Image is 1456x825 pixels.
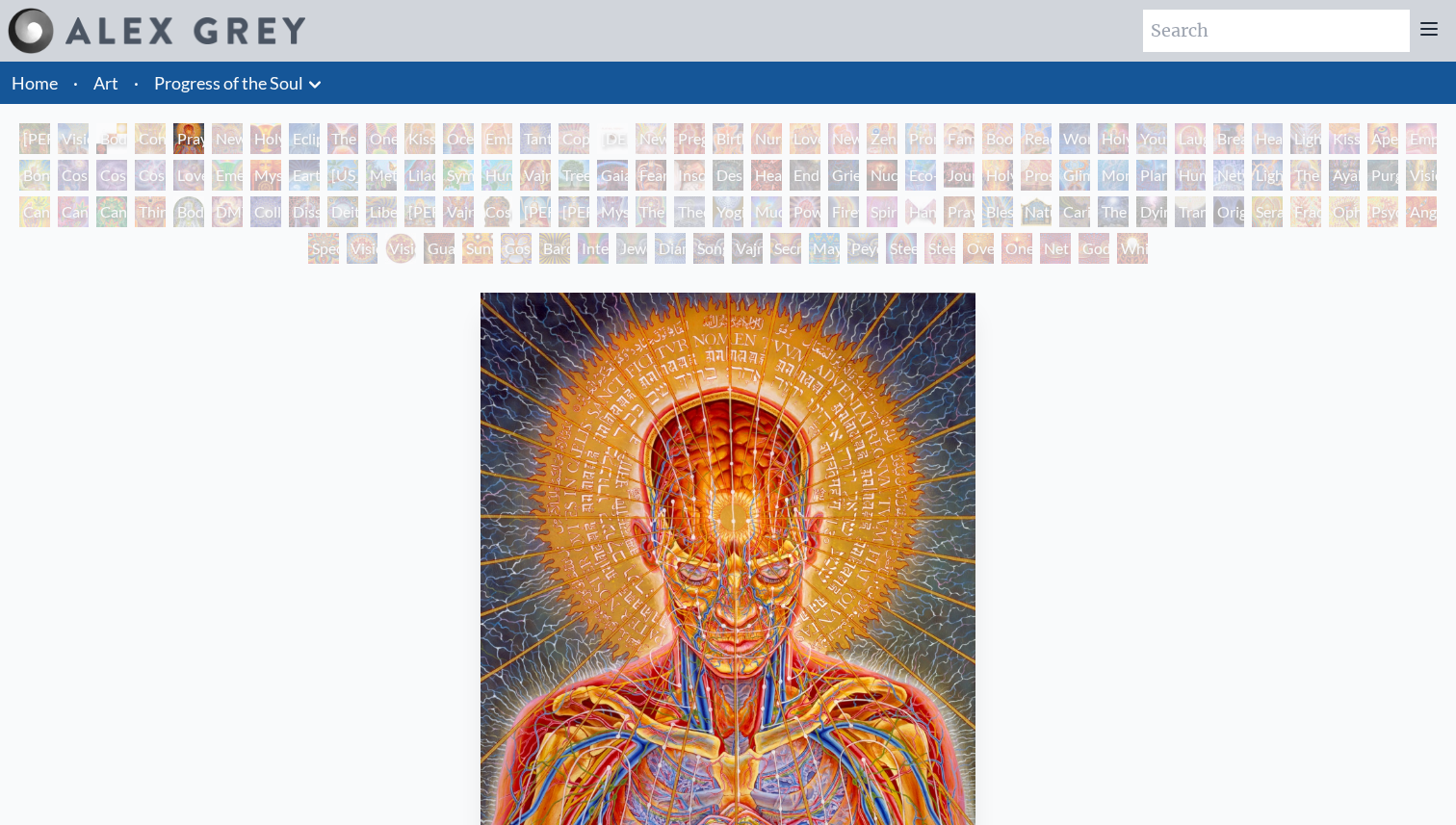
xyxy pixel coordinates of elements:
[1406,160,1437,191] div: Vision Tree
[636,196,666,227] div: The Seer
[597,160,628,191] div: Gaia
[126,62,146,104] li: ·
[674,160,705,191] div: Insomnia
[1213,160,1244,191] div: Networks
[982,160,1013,191] div: Holy Fire
[250,196,281,227] div: Collective Vision
[1329,196,1360,227] div: Ophanic Eyelash
[135,123,166,154] div: Contemplation
[1143,10,1410,52] input: Search
[501,233,532,264] div: Cosmic Elf
[905,123,936,154] div: Promise
[1136,123,1167,154] div: Young & Old
[751,196,782,227] div: Mudra
[1252,160,1283,191] div: Lightworker
[520,196,551,227] div: [PERSON_NAME]
[944,196,975,227] div: Praying Hands
[713,123,743,154] div: Birth
[693,233,724,264] div: Song of Vajra Being
[1079,233,1109,264] div: Godself
[1059,196,1090,227] div: Caring
[559,123,589,154] div: Copulating
[886,233,917,264] div: Steeplehead 1
[481,160,512,191] div: Humming Bird
[905,196,936,227] div: Hands that See
[366,123,397,154] div: One Taste
[443,123,474,154] div: Ocean of Love Bliss
[1290,196,1321,227] div: Fractal Eyes
[655,233,686,264] div: Diamond Being
[867,196,897,227] div: Spirit Animates the Flesh
[559,196,589,227] div: [PERSON_NAME]
[828,196,859,227] div: Firewalking
[481,196,512,227] div: Cosmic [DEMOGRAPHIC_DATA]
[1367,196,1398,227] div: Psychomicrograph of a Fractal Paisley Cherub Feather Tip
[713,196,743,227] div: Yogi & the Möbius Sphere
[1213,123,1244,154] div: Breathing
[905,160,936,191] div: Eco-Atlas
[327,196,358,227] div: Deities & Demons Drinking from the Milky Pool
[212,196,243,227] div: DMT - The Spirit Molecule
[1213,196,1244,227] div: Original Face
[1098,160,1129,191] div: Monochord
[347,233,377,264] div: Vision Crystal
[597,123,628,154] div: [DEMOGRAPHIC_DATA] Embryo
[1252,123,1283,154] div: Healing
[944,160,975,191] div: Journey of the Wounded Healer
[963,233,994,264] div: Oversoul
[867,123,897,154] div: Zena Lotus
[327,160,358,191] div: [US_STATE] Song
[173,123,204,154] div: Praying
[65,62,86,104] li: ·
[1290,123,1321,154] div: Lightweaver
[944,123,975,154] div: Family
[1059,123,1090,154] div: Wonder
[58,160,89,191] div: Cosmic Creativity
[96,160,127,191] div: Cosmic Artist
[481,123,512,154] div: Embracing
[1001,233,1032,264] div: One
[1175,123,1206,154] div: Laughing Man
[424,233,455,264] div: Guardian of Infinite Vision
[1175,160,1206,191] div: Human Geometry
[578,233,609,264] div: Interbeing
[520,123,551,154] div: Tantra
[1098,123,1129,154] div: Holy Family
[867,160,897,191] div: Nuclear Crucifixion
[828,160,859,191] div: Grieving
[982,123,1013,154] div: Boo-boo
[1175,196,1206,227] div: Transfiguration
[404,196,435,227] div: [PERSON_NAME]
[135,196,166,227] div: Third Eye Tears of Joy
[1406,123,1437,154] div: Empowerment
[366,160,397,191] div: Metamorphosis
[96,196,127,227] div: Cannabacchus
[58,196,89,227] div: Cannabis Sutra
[539,233,570,264] div: Bardo Being
[385,233,416,264] div: Vision [PERSON_NAME]
[636,123,666,154] div: Newborn
[154,69,303,96] a: Progress of the Soul
[597,196,628,227] div: Mystic Eye
[366,196,397,227] div: Liberation Through Seeing
[404,123,435,154] div: Kissing
[289,123,320,154] div: Eclipse
[674,196,705,227] div: Theologue
[520,160,551,191] div: Vajra Horse
[1367,160,1398,191] div: Purging
[847,233,878,264] div: Peyote Being
[289,160,320,191] div: Earth Energies
[1290,160,1321,191] div: The Shulgins and their Alchemical Angels
[1367,123,1398,154] div: Aperture
[93,69,118,96] a: Art
[559,160,589,191] div: Tree & Person
[1021,196,1052,227] div: Nature of Mind
[327,123,358,154] div: The Kiss
[732,233,763,264] div: Vajra Being
[462,233,493,264] div: Sunyata
[1329,123,1360,154] div: Kiss of the [MEDICAL_DATA]
[404,160,435,191] div: Lilacs
[1021,123,1052,154] div: Reading
[1021,160,1052,191] div: Prostration
[636,160,666,191] div: Fear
